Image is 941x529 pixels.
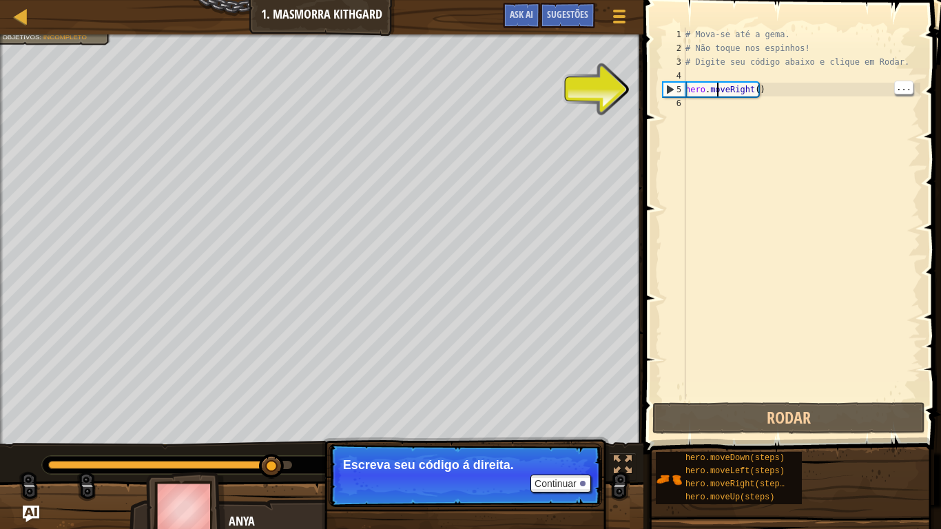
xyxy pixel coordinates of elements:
[685,479,789,489] span: hero.moveRight(steps)
[663,96,685,110] div: 6
[2,34,39,41] span: Objetivos
[652,402,925,434] button: Rodar
[43,34,87,41] span: Incompleto
[503,3,540,28] button: Ask AI
[510,8,533,21] span: Ask AI
[685,492,775,502] span: hero.moveUp(steps)
[547,8,588,21] span: Sugestões
[663,28,685,41] div: 1
[602,3,637,35] button: Mostrar menu do jogo
[530,475,591,492] button: Continuar
[663,69,685,83] div: 4
[663,55,685,69] div: 3
[656,466,682,492] img: portrait.png
[663,41,685,55] div: 2
[39,34,43,41] span: :
[685,453,785,463] span: hero.moveDown(steps)
[23,506,39,522] button: Ask AI
[663,83,685,96] div: 5
[895,81,913,94] span: ...
[609,453,637,481] button: Toggle fullscreen
[343,458,588,472] p: Escreva seu código á direita.
[685,466,785,476] span: hero.moveLeft(steps)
